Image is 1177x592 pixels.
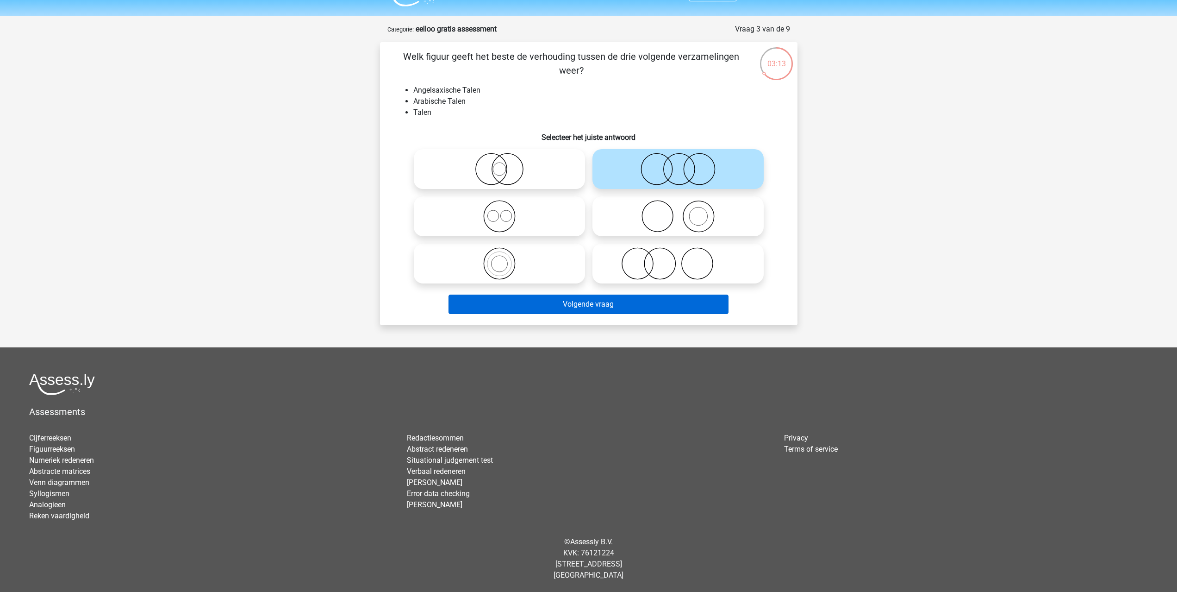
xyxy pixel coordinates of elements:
[407,500,462,509] a: [PERSON_NAME]
[29,500,66,509] a: Analogieen
[22,529,1155,588] div: © KVK: 76121224 [STREET_ADDRESS] [GEOGRAPHIC_DATA]
[407,434,464,442] a: Redactiesommen
[784,434,808,442] a: Privacy
[407,456,493,465] a: Situational judgement test
[29,406,1148,417] h5: Assessments
[407,489,470,498] a: Error data checking
[416,25,497,33] strong: eelloo gratis assessment
[29,456,94,465] a: Numeriek redeneren
[395,50,748,77] p: Welk figuur geeft het beste de verhouding tussen de drie volgende verzamelingen weer?
[29,445,75,453] a: Figuurreeksen
[407,445,468,453] a: Abstract redeneren
[413,107,783,118] li: Talen
[407,478,462,487] a: [PERSON_NAME]
[448,295,729,314] button: Volgende vraag
[29,511,89,520] a: Reken vaardigheid
[407,467,466,476] a: Verbaal redeneren
[29,467,90,476] a: Abstracte matrices
[570,537,613,546] a: Assessly B.V.
[29,434,71,442] a: Cijferreeksen
[29,489,69,498] a: Syllogismen
[759,46,794,69] div: 03:13
[395,126,783,142] h6: Selecteer het juiste antwoord
[29,373,95,395] img: Assessly logo
[29,478,89,487] a: Venn diagrammen
[413,96,783,107] li: Arabische Talen
[413,85,783,96] li: Angelsaxische Talen
[387,26,414,33] small: Categorie:
[784,445,838,453] a: Terms of service
[735,24,790,35] div: Vraag 3 van de 9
